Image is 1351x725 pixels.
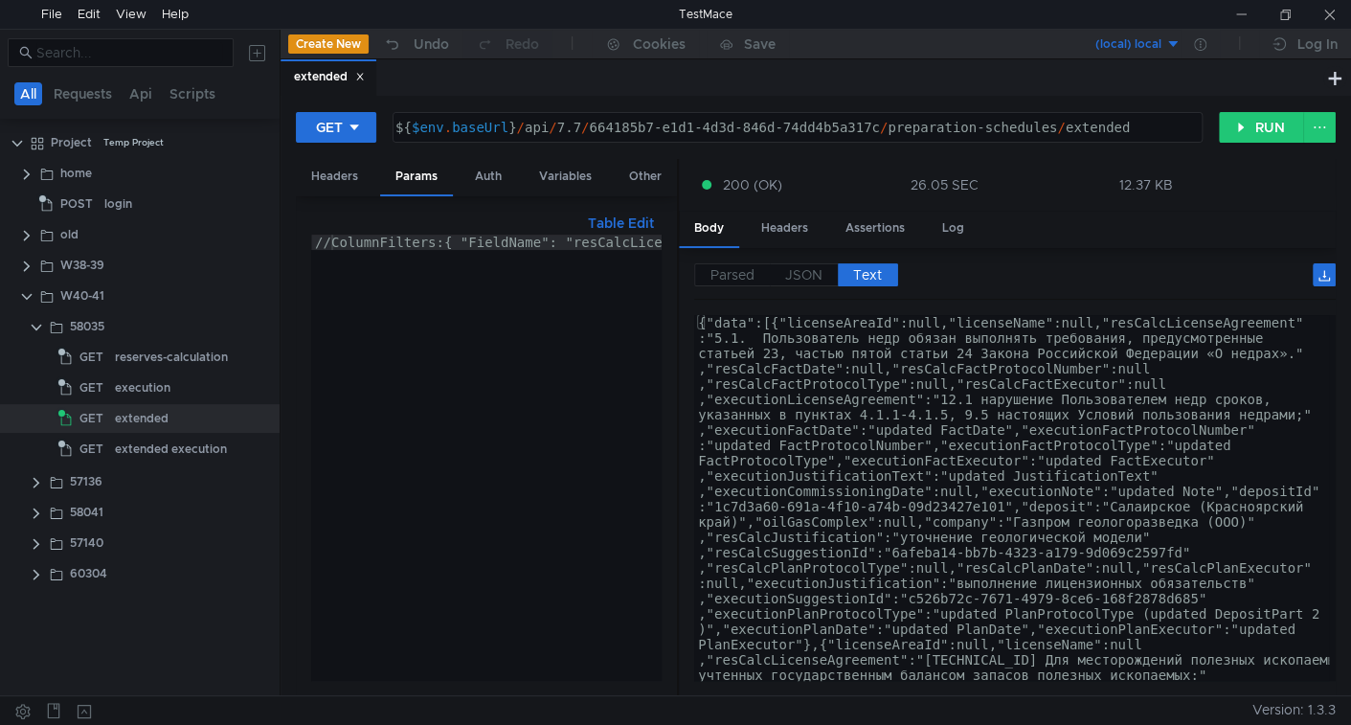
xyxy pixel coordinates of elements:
[60,159,92,188] div: home
[1219,112,1304,143] button: RUN
[60,282,104,310] div: W40-41
[104,190,132,218] div: login
[1252,696,1336,724] span: Version: 1.3.3
[1047,29,1181,59] button: (local) local
[115,343,228,372] div: reserves-calculation
[296,159,373,194] div: Headers
[103,128,164,157] div: Temp Project
[633,33,686,56] div: Cookies
[460,159,517,194] div: Auth
[1297,33,1338,56] div: Log In
[462,30,552,58] button: Redo
[744,37,776,51] div: Save
[70,529,103,557] div: 57140
[506,33,539,56] div: Redo
[723,174,782,195] span: 200 (OK)
[1119,176,1173,193] div: 12.37 KB
[288,34,369,54] button: Create New
[414,33,449,56] div: Undo
[115,404,169,433] div: extended
[70,467,102,496] div: 57136
[294,67,365,87] div: extended
[614,159,677,194] div: Other
[524,159,607,194] div: Variables
[1095,35,1161,54] div: (local) local
[911,176,979,193] div: 26.05 SEC
[830,211,920,246] div: Assertions
[60,190,93,218] span: POST
[580,212,662,235] button: Table Edit
[296,112,376,143] button: GET
[60,251,104,280] div: W38-39
[115,435,227,464] div: extended execution
[51,128,92,157] div: Project
[60,220,79,249] div: old
[70,498,103,527] div: 58041
[79,435,103,464] span: GET
[710,266,754,283] span: Parsed
[369,30,462,58] button: Undo
[70,312,104,341] div: 58035
[316,117,343,138] div: GET
[164,82,221,105] button: Scripts
[70,559,107,588] div: 60304
[79,374,103,402] span: GET
[79,343,103,372] span: GET
[380,159,453,196] div: Params
[785,266,822,283] span: JSON
[79,404,103,433] span: GET
[48,82,118,105] button: Requests
[36,42,222,63] input: Search...
[679,211,739,248] div: Body
[927,211,979,246] div: Log
[746,211,823,246] div: Headers
[124,82,158,105] button: Api
[14,82,42,105] button: All
[853,266,882,283] span: Text
[115,374,170,402] div: execution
